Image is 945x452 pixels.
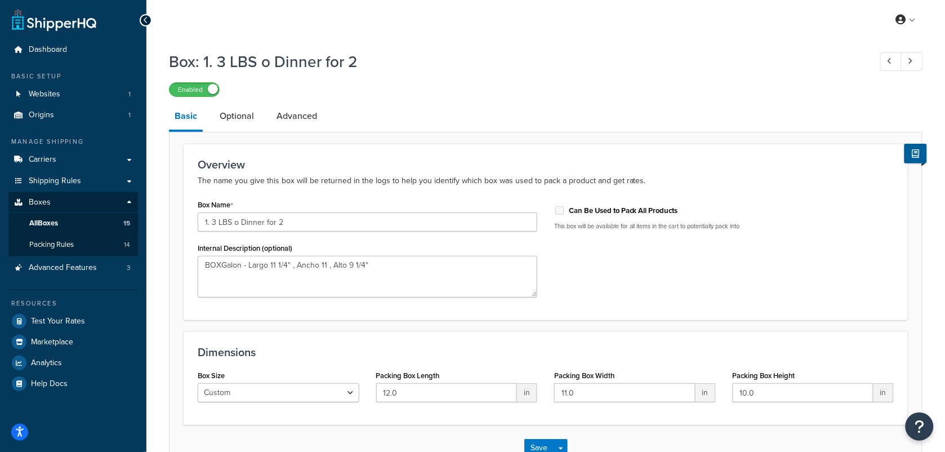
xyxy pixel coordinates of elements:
span: Websites [29,90,60,99]
li: Origins [8,105,138,126]
span: 15 [123,219,130,228]
span: Analytics [31,358,62,368]
a: Advanced [271,103,323,130]
a: Previous Record [880,52,902,71]
label: Packing Box Height [733,371,795,380]
li: Websites [8,84,138,105]
span: Packing Rules [29,240,74,250]
span: Carriers [29,155,56,165]
a: Next Record [901,52,923,71]
span: Test Your Rates [31,317,85,326]
label: Enabled [170,83,219,96]
p: The name you give this box will be returned in the logs to help you identify which box was used t... [198,174,894,188]
li: Packing Rules [8,234,138,255]
label: Box Size [198,371,225,380]
a: Carriers [8,149,138,170]
a: Optional [214,103,260,130]
a: AllBoxes15 [8,213,138,234]
span: in [696,383,716,402]
button: Open Resource Center [906,413,934,441]
a: Boxes [8,192,138,213]
h3: Overview [198,158,894,171]
a: Test Your Rates [8,311,138,331]
a: Origins1 [8,105,138,126]
textarea: BOXGalon - Largo 11 1/4" , Ancho 11 , Alto 9 1/4" [198,256,537,298]
div: Resources [8,299,138,308]
a: Dashboard [8,39,138,60]
span: Shipping Rules [29,176,81,186]
li: Boxes [8,192,138,256]
span: Boxes [29,198,51,207]
div: Manage Shipping [8,137,138,147]
span: 1 [128,90,131,99]
span: 14 [124,240,130,250]
label: Internal Description (optional) [198,244,292,252]
span: Help Docs [31,379,68,389]
a: Help Docs [8,374,138,394]
span: All Boxes [29,219,58,228]
span: in [517,383,537,402]
label: Packing Box Width [554,371,614,380]
a: Basic [169,103,203,132]
input: This option can't be selected because the box is assigned to a dimensional rule [554,206,565,215]
a: Analytics [8,353,138,373]
span: 3 [127,263,131,273]
a: Advanced Features3 [8,258,138,278]
p: This box will be available for all items in the cart to potentially pack into [554,222,894,231]
label: Packing Box Length [376,371,440,380]
span: in [873,383,894,402]
a: Marketplace [8,332,138,352]
span: 1 [128,110,131,120]
span: Dashboard [29,45,67,55]
label: Can Be Used to Pack All Products [569,206,678,216]
div: Basic Setup [8,72,138,81]
h1: Box: 1. 3 LBS o Dinner for 2 [169,51,859,73]
a: Shipping Rules [8,171,138,192]
a: Websites1 [8,84,138,105]
span: Advanced Features [29,263,97,273]
button: Show Help Docs [904,144,927,163]
li: Advanced Features [8,258,138,278]
a: Packing Rules14 [8,234,138,255]
label: Box Name [198,201,233,210]
span: Origins [29,110,54,120]
h3: Dimensions [198,346,894,358]
span: Marketplace [31,338,73,347]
